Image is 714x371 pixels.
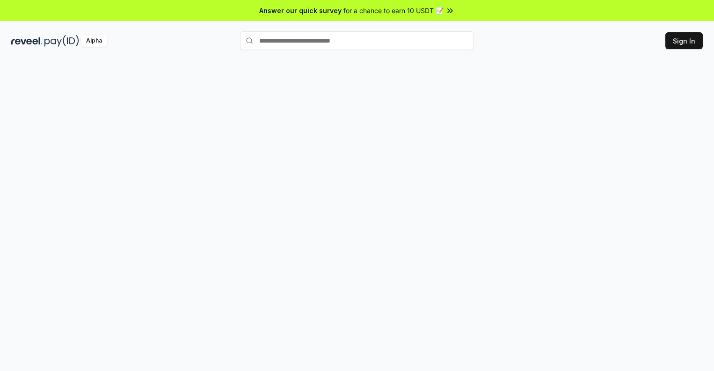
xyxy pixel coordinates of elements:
[81,35,107,47] div: Alpha
[44,35,79,47] img: pay_id
[11,35,43,47] img: reveel_dark
[343,6,444,15] span: for a chance to earn 10 USDT 📝
[665,32,703,49] button: Sign In
[259,6,342,15] span: Answer our quick survey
